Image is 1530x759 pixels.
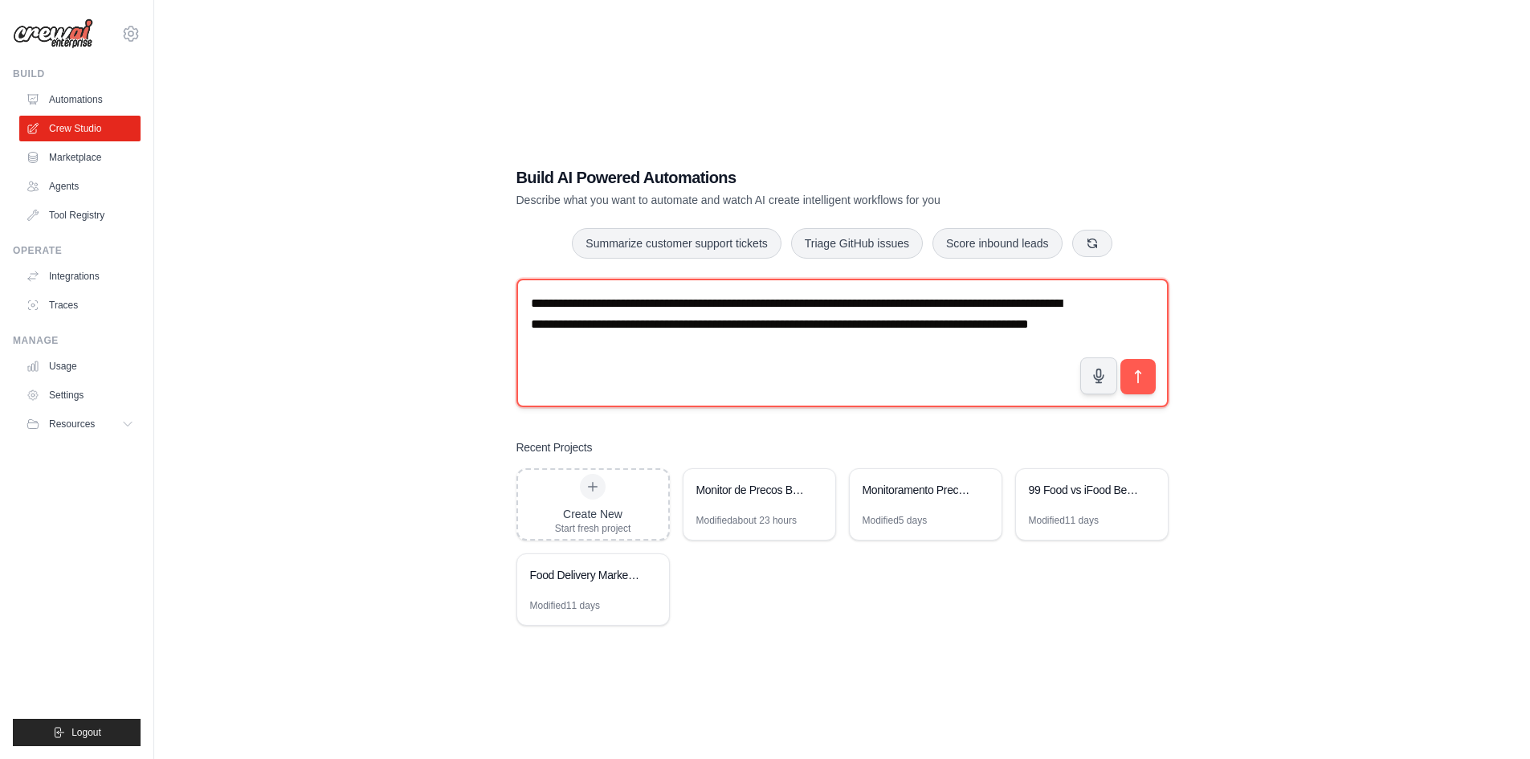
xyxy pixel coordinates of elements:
[555,506,631,522] div: Create New
[1450,682,1530,759] iframe: Chat Widget
[696,514,797,527] div: Modified about 23 hours
[572,228,781,259] button: Summarize customer support tickets
[530,599,600,612] div: Modified 11 days
[71,726,101,739] span: Logout
[19,382,141,408] a: Settings
[19,202,141,228] a: Tool Registry
[1029,514,1099,527] div: Modified 11 days
[791,228,923,259] button: Triage GitHub issues
[530,567,640,583] div: Food Delivery Market Intelligence Monitor
[13,719,141,746] button: Logout
[1080,357,1117,394] button: Click to speak your automation idea
[19,173,141,199] a: Agents
[863,514,928,527] div: Modified 5 days
[19,87,141,112] a: Automations
[19,292,141,318] a: Traces
[13,18,93,49] img: Logo
[19,411,141,437] button: Resources
[13,67,141,80] div: Build
[516,166,1056,189] h1: Build AI Powered Automations
[1072,230,1112,257] button: Get new suggestions
[863,482,973,498] div: Monitoramento Precos Brahma Magazine Luiza
[1029,482,1139,498] div: 99 Food vs iFood Beverages News Monitor
[19,116,141,141] a: Crew Studio
[1450,682,1530,759] div: Widget de chat
[19,145,141,170] a: Marketplace
[13,244,141,257] div: Operate
[516,439,593,455] h3: Recent Projects
[49,418,95,431] span: Resources
[19,353,141,379] a: Usage
[555,522,631,535] div: Start fresh project
[696,482,806,498] div: Monitor de Precos Brahma Magazine Luiza
[932,228,1063,259] button: Score inbound leads
[19,263,141,289] a: Integrations
[516,192,1056,208] p: Describe what you want to automate and watch AI create intelligent workflows for you
[13,334,141,347] div: Manage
